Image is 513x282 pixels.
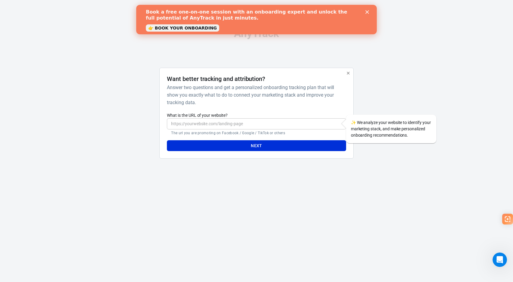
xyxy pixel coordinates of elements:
iframe: Intercom live chat [493,253,507,267]
label: What is the URL of your website? [167,112,346,118]
h6: Answer two questions and get a personalized onboarding tracking plan that will show you exactly w... [167,84,343,106]
div: AnyTrack [106,28,407,39]
div: Close [229,5,235,9]
p: The url you are promoting on Facebook / Google / TikTok or others [171,131,342,135]
iframe: Intercom live chat banner [136,5,377,34]
span: sparkles [351,120,356,125]
h4: Want better tracking and attribution? [167,75,265,82]
div: We analyze your website to identify your marketing stack, and make personalized onboarding recomm... [346,115,436,143]
input: https://yourwebsite.com/landing-page [167,118,346,129]
button: Next [167,140,346,151]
